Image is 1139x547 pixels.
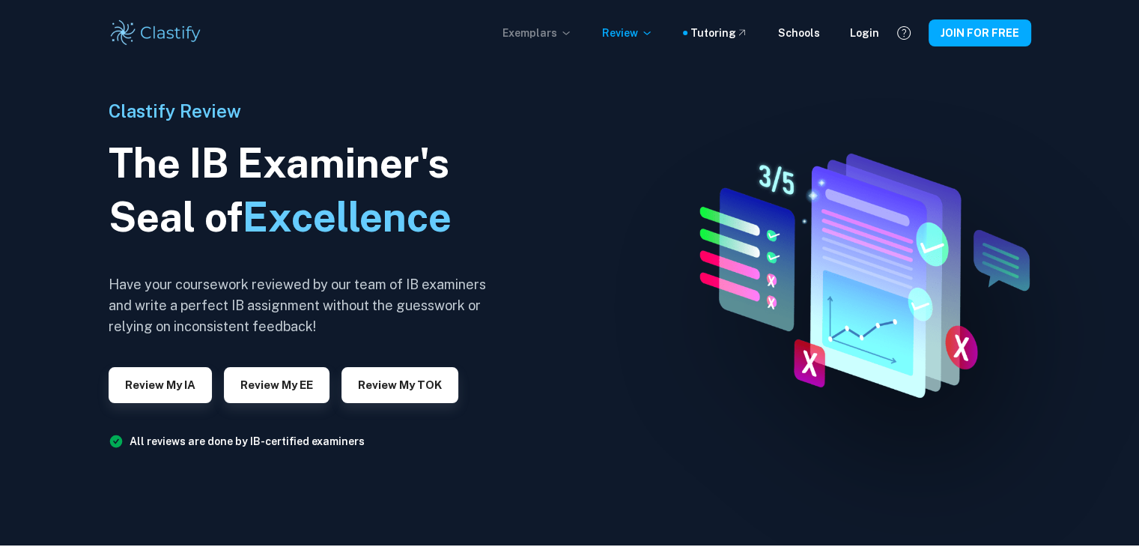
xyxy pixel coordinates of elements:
[778,25,820,41] a: Schools
[602,25,653,41] p: Review
[243,193,452,241] span: Excellence
[850,25,879,41] a: Login
[929,19,1031,46] button: JOIN FOR FREE
[109,97,498,124] h6: Clastify Review
[341,367,458,403] button: Review my TOK
[668,142,1048,405] img: IA Review hero
[109,367,212,403] button: Review my IA
[224,367,329,403] button: Review my EE
[109,136,498,244] h1: The IB Examiner's Seal of
[109,18,204,48] img: Clastify logo
[130,435,365,447] a: All reviews are done by IB-certified examiners
[891,20,917,46] button: Help and Feedback
[690,25,748,41] a: Tutoring
[502,25,572,41] p: Exemplars
[109,274,498,337] h6: Have your coursework reviewed by our team of IB examiners and write a perfect IB assignment witho...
